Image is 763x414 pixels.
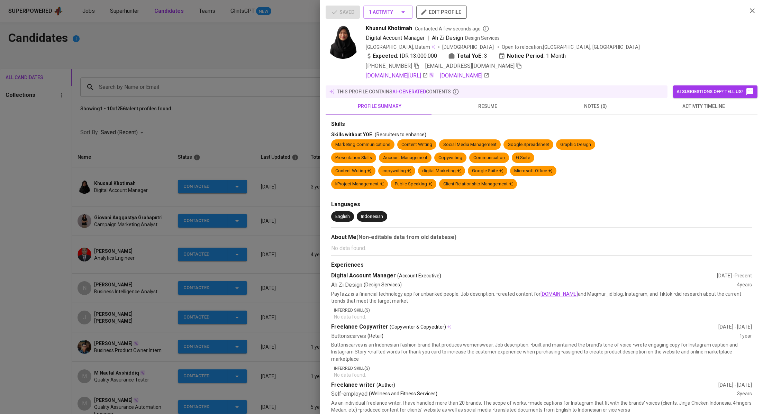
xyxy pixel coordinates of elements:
[415,25,489,32] span: Contacted A few seconds ago
[443,141,497,148] div: Social Media Management
[369,390,437,398] p: (Wellness and Fitness Services)
[427,34,429,42] span: |
[514,168,552,174] div: Microsoft Office
[502,44,640,50] p: Open to relocation : [GEOGRAPHIC_DATA], [GEOGRAPHIC_DATA]
[366,72,428,80] a: [DOMAIN_NAME][URL]
[737,281,752,289] div: 4 years
[331,272,717,280] div: Digital Account Manager
[376,381,395,388] span: (Author)
[383,155,427,161] div: Account Management
[718,323,752,330] div: [DATE] - [DATE]
[364,281,402,289] p: (Design Services)
[507,52,545,60] b: Notice Period:
[356,234,456,240] b: (Non-editable data from old database)
[390,323,446,330] span: (Copywriter & Copyeditor)
[422,168,461,174] div: digital Marketing
[367,332,383,340] p: (Retail)
[484,52,487,60] span: 3
[472,168,503,174] div: Google Suite
[331,291,752,304] p: Payfazz is a financial technology app for unbanked people. Job description: •created content for ...
[508,141,549,148] div: Google Spreadsheet
[335,168,371,174] div: Content Writing
[331,323,718,331] div: Freelance Copywriter
[737,390,752,398] div: 3 years
[465,35,500,41] span: Design Services
[337,88,451,95] p: this profile contains contents
[369,8,407,17] span: 1 Activity
[560,141,591,148] div: Graphic Design
[473,155,505,161] div: Communication
[382,168,411,174] div: copywriting
[457,52,483,60] b: Total YoE:
[375,132,426,137] span: (Recruiters to enhance)
[673,85,757,98] button: AI suggestions off? Tell us!
[541,291,578,297] a: [DOMAIN_NAME]
[395,181,432,187] div: Public Speaking
[438,155,462,161] div: Copywriting
[335,213,350,220] div: English
[392,89,426,94] span: AI-generated
[438,102,537,111] span: resume
[425,63,515,69] span: [EMAIL_ADDRESS][DOMAIN_NAME]
[366,44,435,50] div: [GEOGRAPHIC_DATA], Batam
[416,6,467,19] button: edit profile
[335,155,372,161] div: Presentation Skills
[373,52,398,60] b: Expected:
[432,35,463,41] span: Ah Zi Design
[331,281,737,289] div: Ah Zi Design
[335,141,390,148] div: Marketing Communications
[331,381,718,389] div: Freelance writer
[366,24,412,33] span: Khusnul Khotimah
[366,35,425,41] span: Digital Account Manager
[401,141,432,148] div: Content Writing
[326,24,360,59] img: 096861266c208967596ad774d0b7db9e.jpg
[335,181,384,187] div: Project Management
[334,365,752,371] p: Inferred Skill(s)
[361,213,383,220] div: Indonesian
[422,8,461,17] span: edit profile
[516,155,530,161] div: G Suite
[331,120,752,128] div: Skills
[331,332,739,340] div: Buttonscarves
[334,313,752,320] p: No data found.
[416,9,467,15] a: edit profile
[331,341,752,362] p: Buttonscarves is an Indonesian fashion brand that produces womenswear. Job description: •built an...
[331,261,752,269] div: Experiences
[546,102,645,111] span: notes (0)
[331,244,752,252] p: No data found.
[331,201,752,209] div: Languages
[331,132,372,137] span: Skills without YOE
[440,72,489,80] a: [DOMAIN_NAME]
[442,44,495,50] span: [DEMOGRAPHIC_DATA]
[331,390,737,398] div: Self-employed
[676,88,754,96] span: AI suggestions off? Tell us!
[429,72,434,78] img: magic_wand.svg
[654,102,753,111] span: activity timeline
[366,52,437,60] div: IDR 13.000.000
[334,371,752,378] p: No data found.
[331,233,752,241] div: About Me
[330,102,429,111] span: profile summary
[498,52,566,60] div: 1 Month
[366,63,412,69] span: [PHONE_NUMBER]
[482,25,489,32] svg: By Batam recruiter
[363,6,413,19] button: 1 Activity
[717,272,752,279] div: [DATE] - Present
[739,332,752,340] div: 1 year
[397,272,441,279] span: (Account Executive)
[718,381,752,388] div: [DATE] - [DATE]
[334,307,752,313] p: Inferred Skill(s)
[331,399,752,413] p: As an individual freelance writer, I have handled more than 20 brands. The scope of works: •made ...
[443,181,513,187] div: Client Relationship Management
